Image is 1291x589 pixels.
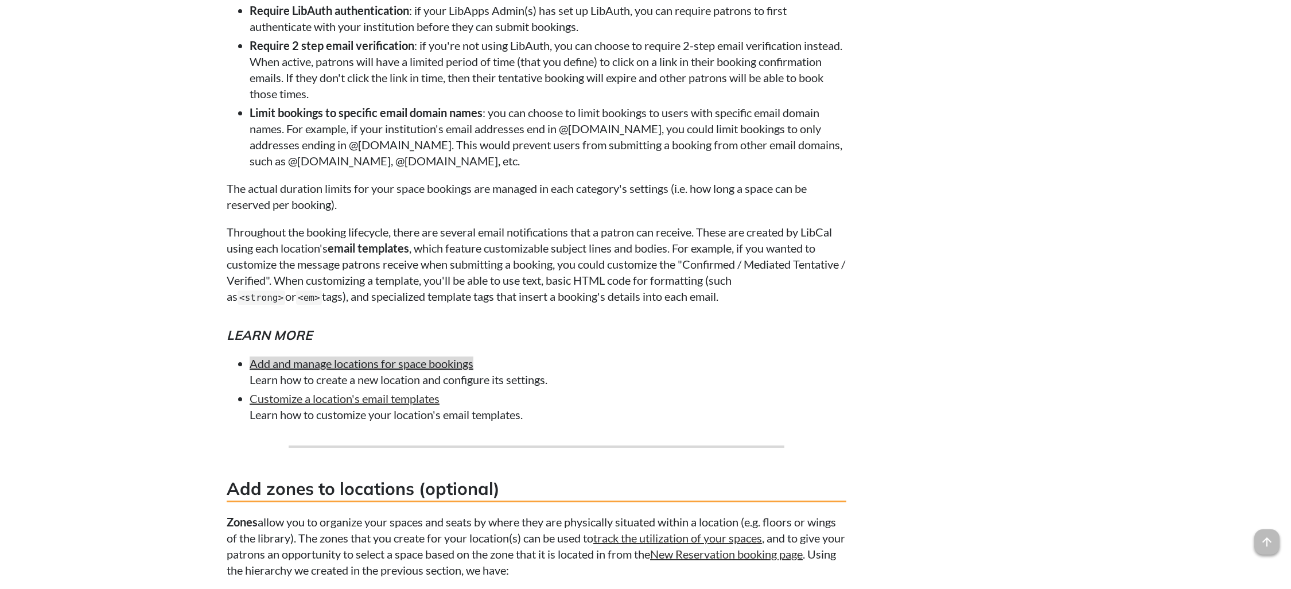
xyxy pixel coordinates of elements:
[250,356,473,370] a: Add and manage locations for space bookings
[250,2,846,34] li: : if your LibApps Admin(s) has set up LibAuth, you can require patrons to first authenticate with...
[250,106,483,119] strong: Limit bookings to specific email domain names
[227,326,846,344] h5: Learn more
[296,290,322,305] code: <em>
[227,514,846,578] p: allow you to organize your spaces and seats by where they are physically situated within a locati...
[227,476,846,502] h3: Add zones to locations (optional)
[593,531,762,545] a: track the utilization of your spaces
[250,390,846,423] li: Learn how to customize your location's email templates.
[650,547,803,561] a: New Reservation booking page
[250,355,846,387] li: Learn how to create a new location and configure its settings.
[250,37,846,102] li: : if you're not using LibAuth, you can choose to require 2-step email verification instead. When ...
[250,104,846,169] li: : you can choose to limit bookings to users with specific email domain names. For example, if you...
[227,180,846,212] p: The actual duration limits for your space bookings are managed in each category's settings (i.e. ...
[238,290,285,305] code: <strong>
[328,241,409,255] strong: email templates
[250,38,414,52] strong: Require 2 step email verification
[250,392,440,405] a: Customize a location's email templates
[1254,529,1280,555] span: arrow_upward
[227,224,846,304] p: Throughout the booking lifecycle, there are several email notifications that a patron can receive...
[227,515,258,529] strong: Zones
[1254,530,1280,544] a: arrow_upward
[250,3,409,17] strong: Require LibAuth authentication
